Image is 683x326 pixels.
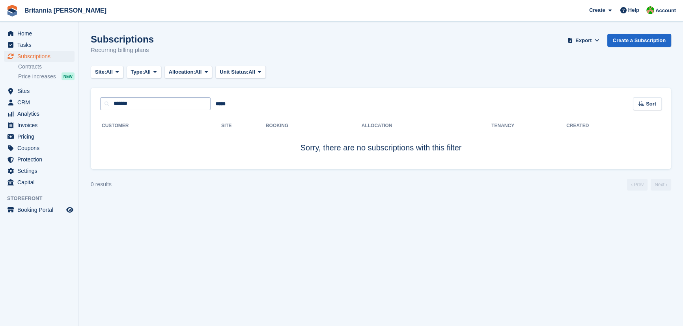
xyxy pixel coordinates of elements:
a: menu [4,39,75,50]
a: menu [4,143,75,154]
a: menu [4,204,75,215]
span: Sort [646,100,656,108]
span: Booking Portal [17,204,65,215]
th: Tenancy [491,120,519,132]
span: Price increases [18,73,56,80]
span: CRM [17,97,65,108]
span: Home [17,28,65,39]
span: Subscriptions [17,51,65,62]
span: Analytics [17,108,65,119]
button: Unit Status: All [215,66,265,79]
nav: Page [625,179,673,191]
span: Pricing [17,131,65,142]
a: menu [4,120,75,131]
span: Coupons [17,143,65,154]
div: NEW [62,72,75,80]
span: Site: [95,68,106,76]
a: Next [651,179,671,191]
span: Storefront [7,194,78,202]
p: Recurring billing plans [91,46,154,55]
th: Customer [100,120,221,132]
a: Contracts [18,63,75,70]
span: Export [575,37,592,44]
a: Preview store [65,205,75,215]
th: Allocation [362,120,491,132]
a: menu [4,108,75,119]
span: Account [655,7,676,15]
img: Wendy Thorp [646,6,654,14]
th: Created [566,120,662,132]
span: Create [589,6,605,14]
span: Capital [17,177,65,188]
button: Allocation: All [164,66,213,79]
a: Britannia [PERSON_NAME] [21,4,110,17]
a: menu [4,177,75,188]
span: Tasks [17,39,65,50]
span: All [195,68,202,76]
h1: Subscriptions [91,34,154,44]
span: Settings [17,165,65,176]
span: Help [628,6,639,14]
span: All [248,68,255,76]
a: Previous [627,179,648,191]
span: Invoices [17,120,65,131]
th: Booking [266,120,362,132]
button: Type: All [127,66,161,79]
a: menu [4,85,75,96]
a: menu [4,154,75,165]
button: Site: All [91,66,123,79]
a: Price increases NEW [18,72,75,81]
a: menu [4,165,75,176]
span: Sites [17,85,65,96]
a: menu [4,97,75,108]
span: Sorry, there are no subscriptions with this filter [300,143,462,152]
span: All [144,68,151,76]
a: menu [4,131,75,142]
th: Site [221,120,266,132]
a: menu [4,51,75,62]
span: Allocation: [169,68,195,76]
div: 0 results [91,180,112,189]
span: Protection [17,154,65,165]
span: All [106,68,113,76]
button: Export [566,34,601,47]
span: Unit Status: [220,68,248,76]
a: Create a Subscription [607,34,671,47]
span: Type: [131,68,144,76]
a: menu [4,28,75,39]
img: stora-icon-8386f47178a22dfd0bd8f6a31ec36ba5ce8667c1dd55bd0f319d3a0aa187defe.svg [6,5,18,17]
